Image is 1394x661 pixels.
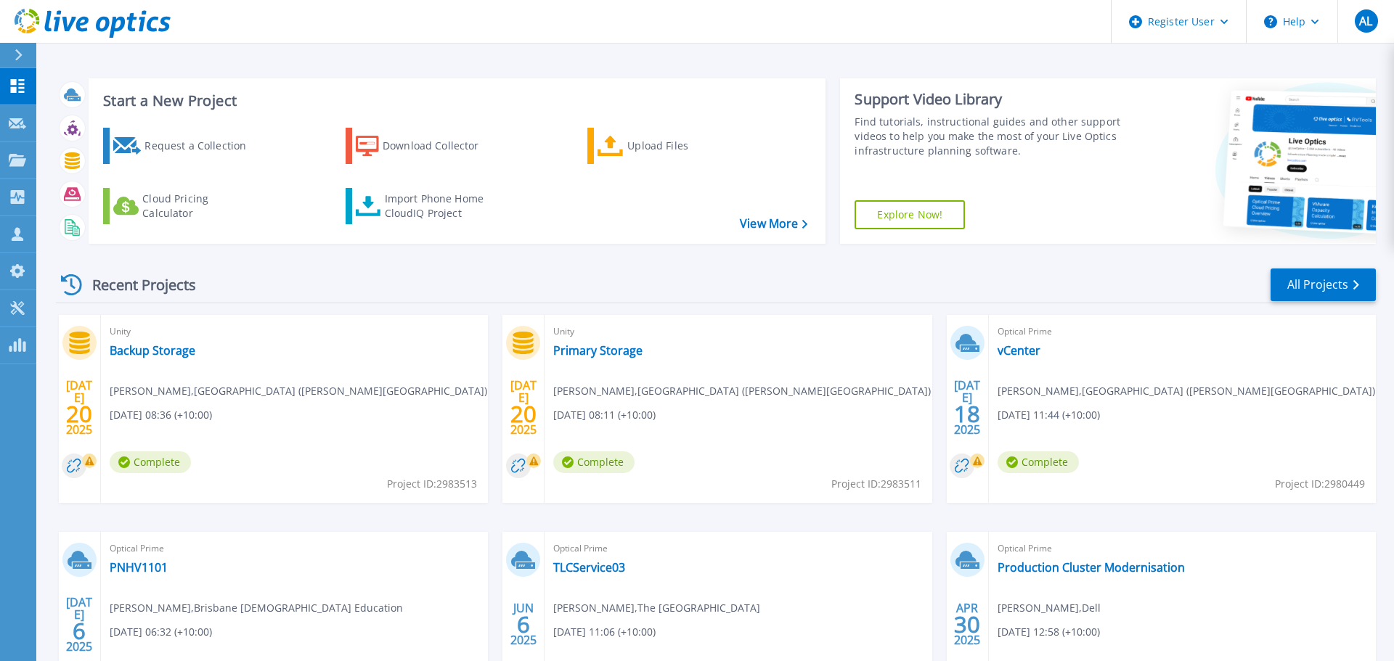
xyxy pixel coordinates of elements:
[346,128,508,164] a: Download Collector
[627,131,743,160] div: Upload Files
[1275,476,1365,492] span: Project ID: 2980449
[103,128,265,164] a: Request a Collection
[740,217,807,231] a: View More
[110,624,212,640] span: [DATE] 06:32 (+10:00)
[553,560,625,575] a: TLCService03
[110,541,479,557] span: Optical Prime
[998,560,1185,575] a: Production Cluster Modernisation
[831,476,921,492] span: Project ID: 2983511
[110,383,487,399] span: [PERSON_NAME] , [GEOGRAPHIC_DATA] ([PERSON_NAME][GEOGRAPHIC_DATA])
[73,625,86,637] span: 6
[383,131,499,160] div: Download Collector
[998,541,1367,557] span: Optical Prime
[553,600,760,616] span: [PERSON_NAME] , The [GEOGRAPHIC_DATA]
[553,343,643,358] a: Primary Storage
[144,131,261,160] div: Request a Collection
[1359,15,1372,27] span: AL
[110,407,212,423] span: [DATE] 08:36 (+10:00)
[387,476,477,492] span: Project ID: 2983513
[998,383,1375,399] span: [PERSON_NAME] , [GEOGRAPHIC_DATA] ([PERSON_NAME][GEOGRAPHIC_DATA])
[953,598,981,651] div: APR 2025
[110,600,403,616] span: [PERSON_NAME] , Brisbane [DEMOGRAPHIC_DATA] Education
[998,600,1101,616] span: [PERSON_NAME] , Dell
[855,115,1128,158] div: Find tutorials, instructional guides and other support videos to help you make the most of your L...
[510,381,537,434] div: [DATE] 2025
[998,324,1367,340] span: Optical Prime
[103,93,807,109] h3: Start a New Project
[385,192,498,221] div: Import Phone Home CloudIQ Project
[56,267,216,303] div: Recent Projects
[517,618,530,631] span: 6
[553,541,923,557] span: Optical Prime
[65,598,93,651] div: [DATE] 2025
[553,451,635,473] span: Complete
[110,343,195,358] a: Backup Storage
[855,90,1128,109] div: Support Video Library
[954,408,980,420] span: 18
[110,560,168,575] a: PNHV1101
[142,192,258,221] div: Cloud Pricing Calculator
[103,188,265,224] a: Cloud Pricing Calculator
[553,383,931,399] span: [PERSON_NAME] , [GEOGRAPHIC_DATA] ([PERSON_NAME][GEOGRAPHIC_DATA])
[553,324,923,340] span: Unity
[510,408,537,420] span: 20
[553,624,656,640] span: [DATE] 11:06 (+10:00)
[953,381,981,434] div: [DATE] 2025
[1271,268,1376,301] a: All Projects
[66,408,92,420] span: 20
[110,451,191,473] span: Complete
[998,407,1100,423] span: [DATE] 11:44 (+10:00)
[553,407,656,423] span: [DATE] 08:11 (+10:00)
[998,624,1100,640] span: [DATE] 12:58 (+10:00)
[954,618,980,631] span: 30
[998,343,1040,358] a: vCenter
[65,381,93,434] div: [DATE] 2025
[855,200,965,229] a: Explore Now!
[110,324,479,340] span: Unity
[998,451,1079,473] span: Complete
[510,598,537,651] div: JUN 2025
[587,128,749,164] a: Upload Files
